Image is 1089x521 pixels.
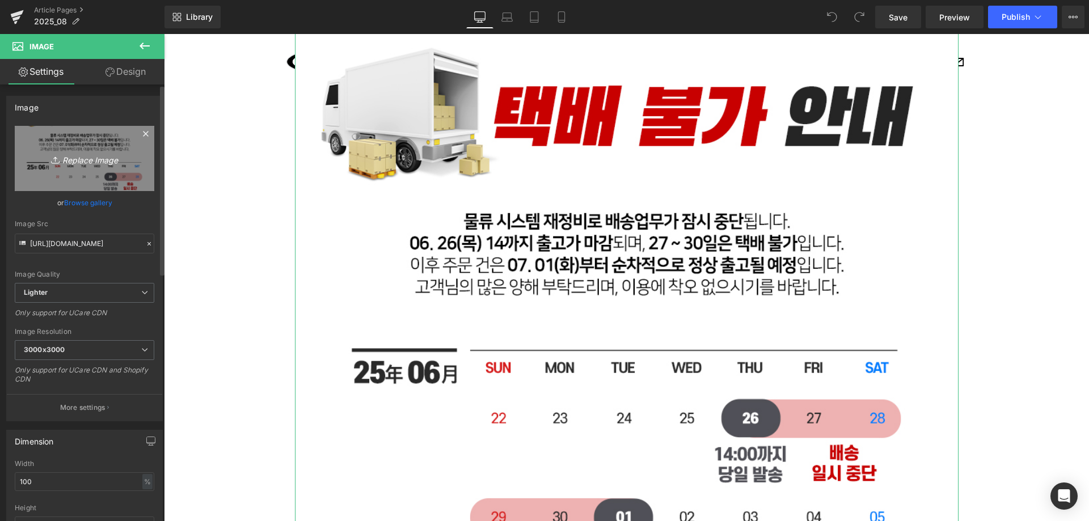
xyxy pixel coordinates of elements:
div: Image Resolution [15,328,154,336]
b: 3000x3000 [24,345,65,354]
a: Desktop [466,6,493,28]
div: % [142,474,153,489]
div: Image Src [15,220,154,228]
button: Undo [821,6,843,28]
input: Link [15,234,154,253]
span: Library [186,12,213,22]
div: Only support for UCare CDN and Shopify CDN [15,366,154,391]
div: Image Quality [15,270,154,278]
span: 2025_08 [34,17,67,26]
b: Lighter [24,288,48,296]
a: New Library [164,6,221,28]
a: Mobile [548,6,575,28]
a: Tablet [521,6,548,28]
a: Browse gallery [64,193,112,213]
button: More [1062,6,1084,28]
a: Article Pages [34,6,164,15]
div: Height [15,504,154,512]
span: Preview [939,11,970,23]
button: Redo [848,6,871,28]
span: Image [29,42,54,51]
a: Design [85,59,167,84]
div: Width [15,460,154,468]
button: More settings [7,394,162,421]
i: Replace Image [39,151,130,166]
p: More settings [60,403,105,413]
div: Open Intercom Messenger [1050,482,1078,510]
button: Publish [988,6,1057,28]
span: Save [889,11,907,23]
div: Image [15,96,39,112]
span: Publish [1002,12,1030,22]
a: Preview [926,6,984,28]
div: or [15,197,154,209]
a: Laptop [493,6,521,28]
div: Dimension [15,430,54,446]
input: auto [15,472,154,491]
div: Only support for UCare CDN [15,308,154,325]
